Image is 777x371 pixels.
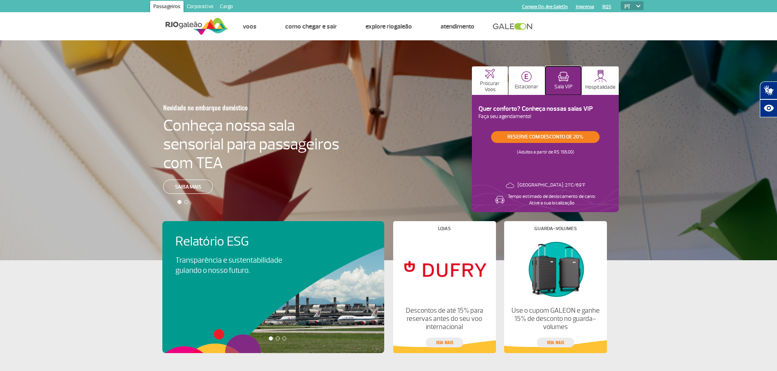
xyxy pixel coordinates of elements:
img: vipRoomActive.svg [558,72,569,82]
p: (Adultos a partir de R$ 156,00) [517,143,574,156]
a: Saiba mais [163,180,213,194]
p: Descontos de até 15% para reservas antes do seu voo internacional [400,307,489,331]
h3: Novidade no embarque doméstico [163,99,299,116]
img: hospitality.svg [594,70,607,82]
h4: Guarda-volumes [534,226,577,231]
a: Explore RIOgaleão [365,22,412,31]
p: [GEOGRAPHIC_DATA]: 21°C/69°F [518,182,585,189]
h4: Lojas [438,226,451,231]
p: Hospitalidade [585,84,615,90]
p: Tempo estimado de deslocamento de carro: Ative a sua localização [508,193,596,206]
img: Guarda-volumes [511,237,600,300]
p: Estacionar [515,84,538,90]
a: Passageiros [150,1,184,14]
a: veja mais [426,338,463,347]
img: airplaneHome.svg [485,69,495,79]
p: Transparência e sustentabilidade guiando o nosso futuro. [175,255,291,276]
button: Procurar Voos [472,66,508,95]
a: Como chegar e sair [285,22,337,31]
a: Atendimento [441,22,474,31]
a: Relatório ESGTransparência e sustentabilidade guiando o nosso futuro. [175,234,371,276]
a: Compra On-line GaleOn [522,4,568,9]
button: Sala VIP [545,66,581,95]
button: Estacionar [509,66,545,95]
a: Reserve com desconto de 20% [491,131,600,143]
h3: Quer conforto? Conheça nossas salas VIP [478,105,612,113]
a: Cargo [217,1,236,14]
a: Imprensa [576,4,594,9]
a: veja mais [537,338,574,347]
img: Lojas [400,237,489,300]
a: Voos [243,22,257,31]
h4: Relatório ESG [175,234,305,249]
p: Use o cupom GALEON e ganhe 15% de desconto no guarda-volumes [511,307,600,331]
button: Abrir tradutor de língua de sinais. [760,81,777,99]
h4: Conheça nossa sala sensorial para passageiros com TEA [163,116,339,172]
p: Sala VIP [554,84,573,90]
button: Abrir recursos assistivos. [760,99,777,117]
div: Plugin de acessibilidade da Hand Talk. [760,81,777,117]
img: carParkingHome.svg [521,71,532,82]
a: Corporativo [184,1,217,14]
p: Procurar Voos [476,81,504,93]
p: Faça seu agendamento! [478,113,612,121]
button: Hospitalidade [582,66,619,95]
a: RQS [602,4,611,9]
